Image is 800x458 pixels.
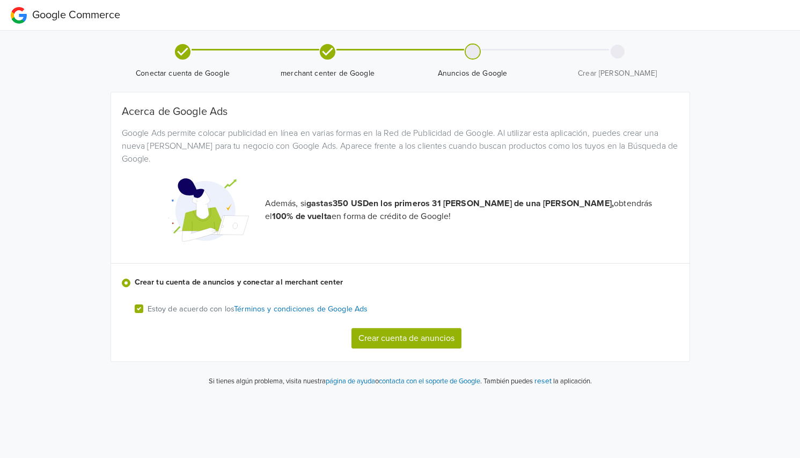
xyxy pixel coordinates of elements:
span: Anuncios de Google [405,68,541,79]
label: Crear tu cuenta de anuncios y conectar al merchant center [135,277,679,288]
div: Google Ads permite colocar publicidad en línea en varias formas en la Red de Publicidad de Google... [114,127,687,165]
p: Estoy de acuerdo con los [148,303,368,315]
h5: Acerca de Google Ads [122,105,679,118]
strong: 100% de vuelta [272,211,332,222]
span: Google Commerce [32,9,120,21]
span: merchant center de Google [260,68,396,79]
p: Además, si obtendrás el en forma de crédito de Google! [265,197,679,223]
button: reset [534,375,552,387]
a: contacta con el soporte de Google [379,377,480,386]
span: Conectar cuenta de Google [115,68,251,79]
button: Crear cuenta de anuncios [351,328,461,348]
a: página de ayuda [326,377,375,386]
img: Google Promotional Codes [168,170,249,250]
strong: gastas 350 USD en los primeros 31 [PERSON_NAME] de una [PERSON_NAME], [306,198,614,209]
p: Si tienes algún problema, visita nuestra o . [209,376,482,387]
span: Crear [PERSON_NAME] [549,68,686,79]
a: Términos y condiciones de Google Ads [234,304,368,314]
p: También puedes la aplicación. [482,375,592,387]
